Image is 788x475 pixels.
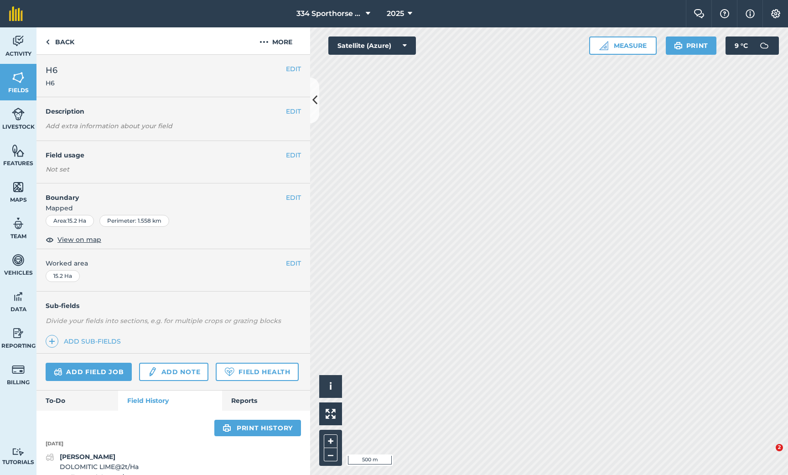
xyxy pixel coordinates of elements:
[99,215,169,227] div: Perimeter : 1.558 km
[286,106,301,116] button: EDIT
[118,391,222,411] a: Field History
[57,235,101,245] span: View on map
[319,375,342,398] button: i
[46,363,132,381] a: Add field job
[719,9,730,18] img: A question mark icon
[214,420,301,436] a: Print history
[9,6,23,21] img: fieldmargin Logo
[387,8,404,19] span: 2025
[242,27,310,54] button: More
[36,27,83,54] a: Back
[12,326,25,340] img: svg+xml;base64,PD94bWwgdmVyc2lvbj0iMS4wIiBlbmNvZGluZz0idXRmLTgiPz4KPCEtLSBHZW5lcmF0b3I6IEFkb2JlIE...
[12,290,25,303] img: svg+xml;base64,PD94bWwgdmVyc2lvbj0iMS4wIiBlbmNvZGluZz0idXRmLTgiPz4KPCEtLSBHZW5lcmF0b3I6IEFkb2JlIE...
[666,37,717,55] button: Print
[324,434,337,448] button: +
[54,366,62,377] img: svg+xml;base64,PD94bWwgdmVyc2lvbj0iMS4wIiBlbmNvZGluZz0idXRmLTgiPz4KPCEtLSBHZW5lcmF0b3I6IEFkb2JlIE...
[12,71,25,84] img: svg+xml;base64,PHN2ZyB4bWxucz0iaHR0cDovL3d3dy53My5vcmcvMjAwMC9zdmciIHdpZHRoPSI1NiIgaGVpZ2h0PSI2MC...
[286,150,301,160] button: EDIT
[46,258,301,268] span: Worked area
[46,64,57,77] span: H6
[36,301,310,311] h4: Sub-fields
[46,234,101,245] button: View on map
[326,409,336,419] img: Four arrows, one pointing top left, one top right, one bottom right and the last bottom left
[296,8,362,19] span: 334 Sporthorse Stud
[216,363,298,381] a: Field Health
[46,37,50,47] img: svg+xml;base64,PHN2ZyB4bWxucz0iaHR0cDovL3d3dy53My5vcmcvMjAwMC9zdmciIHdpZHRoPSI5IiBoZWlnaHQ9IjI0Ii...
[46,106,301,116] h4: Description
[674,40,683,51] img: svg+xml;base64,PHN2ZyB4bWxucz0iaHR0cDovL3d3dy53My5vcmcvMjAwMC9zdmciIHdpZHRoPSIxOSIgaGVpZ2h0PSIyNC...
[46,270,80,282] div: 15.2 Ha
[770,9,781,18] img: A cog icon
[46,150,286,160] h4: Field usage
[139,363,208,381] a: Add note
[599,41,608,50] img: Ruler icon
[36,440,310,448] p: [DATE]
[60,453,115,461] strong: [PERSON_NAME]
[328,37,416,55] button: Satellite (Azure)
[223,423,231,433] img: svg+xml;base64,PHN2ZyB4bWxucz0iaHR0cDovL3d3dy53My5vcmcvMjAwMC9zdmciIHdpZHRoPSIxOSIgaGVpZ2h0PSIyNC...
[286,193,301,203] button: EDIT
[12,180,25,194] img: svg+xml;base64,PHN2ZyB4bWxucz0iaHR0cDovL3d3dy53My5vcmcvMjAwMC9zdmciIHdpZHRoPSI1NiIgaGVpZ2h0PSI2MC...
[147,366,157,377] img: svg+xml;base64,PD94bWwgdmVyc2lvbj0iMS4wIiBlbmNvZGluZz0idXRmLTgiPz4KPCEtLSBHZW5lcmF0b3I6IEFkb2JlIE...
[12,107,25,121] img: svg+xml;base64,PD94bWwgdmVyc2lvbj0iMS4wIiBlbmNvZGluZz0idXRmLTgiPz4KPCEtLSBHZW5lcmF0b3I6IEFkb2JlIE...
[735,37,748,55] span: 9 ° C
[46,317,281,325] em: Divide your fields into sections, e.g. for multiple crops or grazing blocks
[46,78,57,88] span: H6
[12,34,25,48] img: svg+xml;base64,PD94bWwgdmVyc2lvbj0iMS4wIiBlbmNvZGluZz0idXRmLTgiPz4KPCEtLSBHZW5lcmF0b3I6IEFkb2JlIE...
[746,8,755,19] img: svg+xml;base64,PHN2ZyB4bWxucz0iaHR0cDovL3d3dy53My5vcmcvMjAwMC9zdmciIHdpZHRoPSIxNyIgaGVpZ2h0PSIxNy...
[46,215,94,227] div: Area : 15.2 Ha
[259,37,269,47] img: svg+xml;base64,PHN2ZyB4bWxucz0iaHR0cDovL3d3dy53My5vcmcvMjAwMC9zdmciIHdpZHRoPSIyMCIgaGVpZ2h0PSIyNC...
[726,37,779,55] button: 9 °C
[46,165,301,174] div: Not set
[36,391,118,411] a: To-Do
[46,335,124,348] a: Add sub-fields
[12,253,25,267] img: svg+xml;base64,PD94bWwgdmVyc2lvbj0iMS4wIiBlbmNvZGluZz0idXRmLTgiPz4KPCEtLSBHZW5lcmF0b3I6IEFkb2JlIE...
[46,122,172,130] em: Add extra information about your field
[46,452,54,463] img: svg+xml;base64,PD94bWwgdmVyc2lvbj0iMS4wIiBlbmNvZGluZz0idXRmLTgiPz4KPCEtLSBHZW5lcmF0b3I6IEFkb2JlIE...
[12,363,25,376] img: svg+xml;base64,PD94bWwgdmVyc2lvbj0iMS4wIiBlbmNvZGluZz0idXRmLTgiPz4KPCEtLSBHZW5lcmF0b3I6IEFkb2JlIE...
[286,258,301,268] button: EDIT
[776,444,783,451] span: 2
[12,448,25,456] img: svg+xml;base64,PD94bWwgdmVyc2lvbj0iMS4wIiBlbmNvZGluZz0idXRmLTgiPz4KPCEtLSBHZW5lcmF0b3I6IEFkb2JlIE...
[694,9,705,18] img: Two speech bubbles overlapping with the left bubble in the forefront
[12,144,25,157] img: svg+xml;base64,PHN2ZyB4bWxucz0iaHR0cDovL3d3dy53My5vcmcvMjAwMC9zdmciIHdpZHRoPSI1NiIgaGVpZ2h0PSI2MC...
[324,448,337,461] button: –
[60,462,143,472] span: DOLOMITIC LIME @ 2 t / Ha
[46,234,54,245] img: svg+xml;base64,PHN2ZyB4bWxucz0iaHR0cDovL3d3dy53My5vcmcvMjAwMC9zdmciIHdpZHRoPSIxOCIgaGVpZ2h0PSIyNC...
[222,391,310,411] a: Reports
[755,37,773,55] img: svg+xml;base64,PD94bWwgdmVyc2lvbj0iMS4wIiBlbmNvZGluZz0idXRmLTgiPz4KPCEtLSBHZW5lcmF0b3I6IEFkb2JlIE...
[36,203,310,213] span: Mapped
[12,217,25,230] img: svg+xml;base64,PD94bWwgdmVyc2lvbj0iMS4wIiBlbmNvZGluZz0idXRmLTgiPz4KPCEtLSBHZW5lcmF0b3I6IEFkb2JlIE...
[757,444,779,466] iframe: Intercom live chat
[36,183,286,203] h4: Boundary
[329,381,332,392] span: i
[49,336,55,347] img: svg+xml;base64,PHN2ZyB4bWxucz0iaHR0cDovL3d3dy53My5vcmcvMjAwMC9zdmciIHdpZHRoPSIxNCIgaGVpZ2h0PSIyNC...
[589,37,657,55] button: Measure
[286,64,301,74] button: EDIT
